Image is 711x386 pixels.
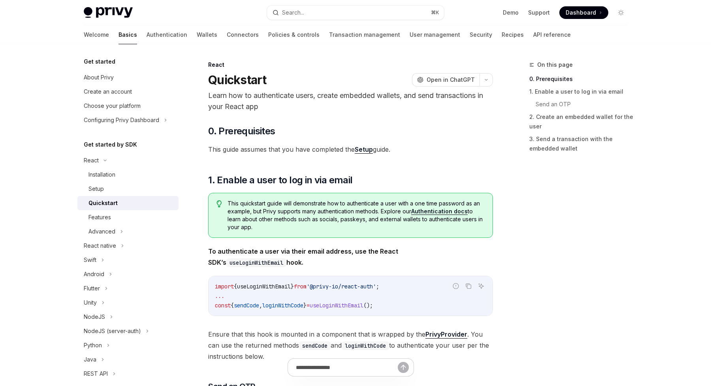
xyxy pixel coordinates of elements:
[502,25,524,44] a: Recipes
[84,298,97,307] div: Unity
[342,341,389,350] code: loginWithCode
[197,25,217,44] a: Wallets
[77,99,179,113] a: Choose your platform
[77,168,179,182] a: Installation
[431,9,439,16] span: ⌘ K
[529,73,634,85] a: 0. Prerequisites
[84,101,141,111] div: Choose your platform
[84,369,108,378] div: REST API
[476,281,486,291] button: Ask AI
[147,25,187,44] a: Authentication
[268,25,320,44] a: Policies & controls
[77,70,179,85] a: About Privy
[231,302,234,309] span: {
[310,302,363,309] span: useLoginWithEmail
[470,25,492,44] a: Security
[84,255,96,265] div: Swift
[84,57,115,66] h5: Get started
[228,200,485,231] span: This quickstart guide will demonstrate how to authenticate a user with a one time password as an ...
[77,182,179,196] a: Setup
[282,8,304,17] div: Search...
[208,247,398,266] strong: To authenticate a user via their email address, use the React SDK’s hook.
[237,283,291,290] span: useLoginWithEmail
[410,25,460,44] a: User management
[215,292,224,299] span: ...
[216,200,222,207] svg: Tip
[88,170,115,179] div: Installation
[88,227,115,236] div: Advanced
[84,7,133,18] img: light logo
[234,283,237,290] span: {
[566,9,596,17] span: Dashboard
[84,326,141,336] div: NodeJS (server-auth)
[307,302,310,309] span: =
[208,174,352,186] span: 1. Enable a user to log in via email
[537,60,573,70] span: On this page
[398,362,409,373] button: Send message
[227,25,259,44] a: Connectors
[412,73,480,87] button: Open in ChatGPT
[536,98,634,111] a: Send an OTP
[451,281,461,291] button: Report incorrect code
[88,198,118,208] div: Quickstart
[84,115,159,125] div: Configuring Privy Dashboard
[307,283,376,290] span: '@privy-io/react-auth'
[84,140,137,149] h5: Get started by SDK
[208,329,493,362] span: Ensure that this hook is mounted in a component that is wrapped by the . You can use the returned...
[294,283,307,290] span: from
[84,269,104,279] div: Android
[262,302,303,309] span: loginWithCode
[88,213,111,222] div: Features
[303,302,307,309] span: }
[427,76,475,84] span: Open in ChatGPT
[77,196,179,210] a: Quickstart
[77,85,179,99] a: Create an account
[118,25,137,44] a: Basics
[88,184,104,194] div: Setup
[215,283,234,290] span: import
[363,302,373,309] span: ();
[355,145,373,154] a: Setup
[226,258,286,267] code: useLoginWithEmail
[84,87,132,96] div: Create an account
[84,156,99,165] div: React
[84,284,100,293] div: Flutter
[529,85,634,98] a: 1. Enable a user to log in via email
[84,241,116,250] div: React native
[234,302,259,309] span: sendCode
[84,25,109,44] a: Welcome
[259,302,262,309] span: ,
[528,9,550,17] a: Support
[208,73,267,87] h1: Quickstart
[503,9,519,17] a: Demo
[84,355,96,364] div: Java
[463,281,474,291] button: Copy the contents from the code block
[411,208,468,215] a: Authentication docs
[559,6,608,19] a: Dashboard
[615,6,627,19] button: Toggle dark mode
[267,6,444,20] button: Search...⌘K
[84,341,102,350] div: Python
[291,283,294,290] span: }
[425,330,467,339] a: PrivyProvider
[84,73,114,82] div: About Privy
[529,111,634,133] a: 2. Create an embedded wallet for the user
[533,25,571,44] a: API reference
[208,125,275,137] span: 0. Prerequisites
[84,312,105,322] div: NodeJS
[208,144,493,155] span: This guide assumes that you have completed the guide.
[77,210,179,224] a: Features
[529,133,634,155] a: 3. Send a transaction with the embedded wallet
[376,283,379,290] span: ;
[208,90,493,112] p: Learn how to authenticate users, create embedded wallets, and send transactions in your React app
[329,25,400,44] a: Transaction management
[208,61,493,69] div: React
[299,341,331,350] code: sendCode
[215,302,231,309] span: const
